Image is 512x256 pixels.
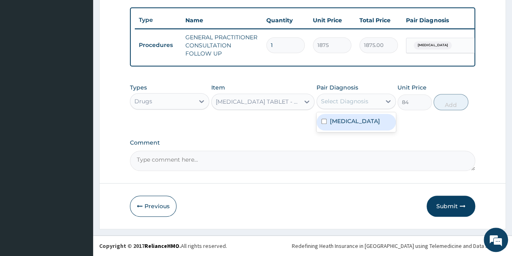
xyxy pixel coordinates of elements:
[211,83,225,92] label: Item
[317,83,358,92] label: Pair Diagnosis
[181,12,262,28] th: Name
[130,84,147,91] label: Types
[133,4,152,23] div: Minimize live chat window
[292,242,506,250] div: Redefining Heath Insurance in [GEOGRAPHIC_DATA] using Telemedicine and Data Science!
[130,139,475,146] label: Comment
[144,242,179,250] a: RelianceHMO
[321,97,368,105] div: Select Diagnosis
[216,98,301,106] div: [MEDICAL_DATA] TABLET - 400MG
[427,196,475,217] button: Submit
[134,97,152,105] div: Drugs
[135,13,181,28] th: Type
[15,41,33,61] img: d_794563401_company_1708531726252_794563401
[397,83,427,92] label: Unit Price
[262,12,309,28] th: Quantity
[355,12,402,28] th: Total Price
[402,12,491,28] th: Pair Diagnosis
[99,242,181,250] strong: Copyright © 2017 .
[309,12,355,28] th: Unit Price
[135,38,181,53] td: Procedures
[4,170,154,198] textarea: Type your message and hit 'Enter'
[93,235,512,256] footer: All rights reserved.
[433,94,468,110] button: Add
[130,196,176,217] button: Previous
[47,77,112,158] span: We're online!
[414,41,452,49] span: [MEDICAL_DATA]
[42,45,136,56] div: Chat with us now
[330,117,380,125] label: [MEDICAL_DATA]
[181,29,262,62] td: GENERAL PRACTITIONER CONSULTATION FOLLOW UP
